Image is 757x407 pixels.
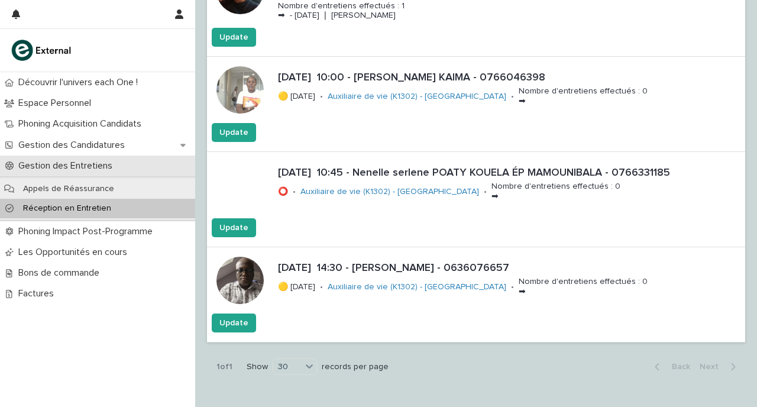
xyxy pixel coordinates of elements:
[278,72,740,85] p: [DATE] 10:00 - [PERSON_NAME] KAIMA - 0766046398
[278,187,288,197] p: ⭕
[695,361,745,372] button: Next
[14,204,121,214] p: Réception en Entretien
[511,282,514,292] p: •
[9,38,75,62] img: bc51vvfgR2QLHU84CWIQ
[484,187,487,197] p: •
[212,218,256,237] button: Update
[328,282,506,292] a: Auxiliaire de vie (K1302) - [GEOGRAPHIC_DATA]
[219,127,248,138] span: Update
[14,267,109,279] p: Bons de commande
[219,222,248,234] span: Update
[322,362,389,372] p: records per page
[491,182,620,202] p: Nombre d'entretiens effectués : 0 ➡
[219,317,248,329] span: Update
[14,98,101,109] p: Espace Personnel
[207,247,745,343] a: [DATE] 14:30 - [PERSON_NAME] - 0636076657🟡 [DATE]•Auxiliaire de vie (K1302) - [GEOGRAPHIC_DATA] •...
[14,160,122,172] p: Gestion des Entretiens
[14,184,124,194] p: Appels de Réassurance
[665,363,690,371] span: Back
[320,92,323,102] p: •
[207,152,745,247] a: [DATE] 10:45 - Nenelle serlene POATY KOUELA ÉP MAMOUNIBALA - 0766331185⭕•Auxiliaire de vie (K1302...
[14,247,137,258] p: Les Opportunités en cours
[519,86,648,106] p: Nombre d'entretiens effectués : 0 ➡
[212,314,256,332] button: Update
[14,226,162,237] p: Phoning Impact Post-Programme
[212,123,256,142] button: Update
[511,92,514,102] p: •
[273,361,302,373] div: 30
[14,118,151,130] p: Phoning Acquisition Candidats
[278,282,315,292] p: 🟡 [DATE]
[328,92,506,102] a: Auxiliaire de vie (K1302) - [GEOGRAPHIC_DATA]
[219,31,248,43] span: Update
[300,187,479,197] a: Auxiliaire de vie (K1302) - [GEOGRAPHIC_DATA]
[645,361,695,372] button: Back
[278,262,740,275] p: [DATE] 14:30 - [PERSON_NAME] - 0636076657
[700,363,726,371] span: Next
[207,353,242,382] p: 1 of 1
[278,1,405,21] p: Nombre d'entretiens effectués : 1 ➡ - [DATE] ❘ [PERSON_NAME]
[14,288,63,299] p: Factures
[207,57,745,152] a: [DATE] 10:00 - [PERSON_NAME] KAIMA - 0766046398🟡 [DATE]•Auxiliaire de vie (K1302) - [GEOGRAPHIC_D...
[14,77,147,88] p: Découvrir l'univers each One !
[14,140,134,151] p: Gestion des Candidatures
[278,92,315,102] p: 🟡 [DATE]
[247,362,268,372] p: Show
[320,282,323,292] p: •
[519,277,648,297] p: Nombre d'entretiens effectués : 0 ➡
[212,28,256,47] button: Update
[278,167,740,180] p: [DATE] 10:45 - Nenelle serlene POATY KOUELA ÉP MAMOUNIBALA - 0766331185
[293,187,296,197] p: •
